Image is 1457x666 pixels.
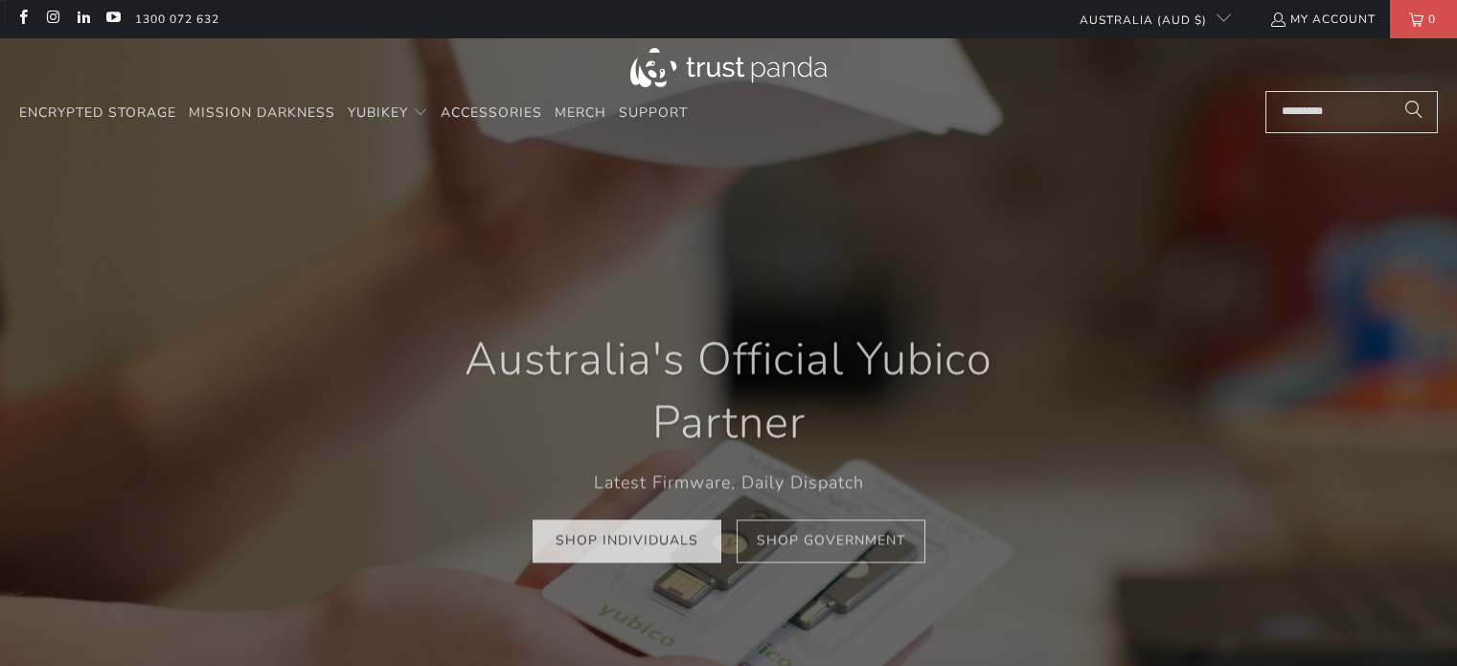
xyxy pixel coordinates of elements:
[441,91,542,136] a: Accessories
[189,91,335,136] a: Mission Darkness
[19,91,176,136] a: Encrypted Storage
[135,9,219,30] a: 1300 072 632
[555,91,606,136] a: Merch
[348,91,428,136] summary: YubiKey
[1265,91,1438,133] input: Search...
[413,328,1045,454] h1: Australia's Official Yubico Partner
[348,103,408,122] span: YubiKey
[619,91,688,136] a: Support
[533,520,721,563] a: Shop Individuals
[189,103,335,122] span: Mission Darkness
[104,11,121,27] a: Trust Panda Australia on YouTube
[44,11,60,27] a: Trust Panda Australia on Instagram
[619,103,688,122] span: Support
[19,91,688,136] nav: Translation missing: en.navigation.header.main_nav
[413,469,1045,496] p: Latest Firmware, Daily Dispatch
[1380,589,1442,651] iframe: 启动消息传送窗口的按钮
[630,48,827,87] img: Trust Panda Australia
[1269,9,1376,30] a: My Account
[1390,91,1438,133] button: Search
[555,103,606,122] span: Merch
[14,11,31,27] a: Trust Panda Australia on Facebook
[75,11,91,27] a: Trust Panda Australia on LinkedIn
[737,520,925,563] a: Shop Government
[441,103,542,122] span: Accessories
[19,103,176,122] span: Encrypted Storage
